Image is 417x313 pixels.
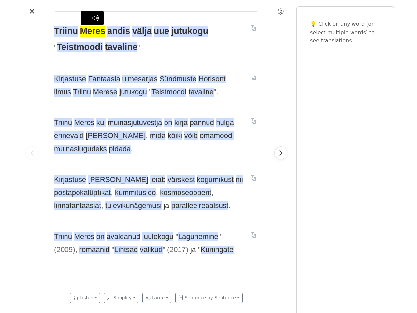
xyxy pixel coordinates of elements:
[54,88,71,97] span: ilmus
[146,131,148,140] span: ,
[25,146,38,159] button: Previous page
[198,75,225,83] span: Horisont
[184,131,198,140] span: võib
[54,188,111,197] span: postapokalüptikat
[171,201,229,210] span: paralleelreaalsust
[107,26,130,37] span: andis
[96,118,106,127] span: kui
[54,43,57,52] span: "
[56,246,73,254] span: 2009
[197,175,234,184] span: kogumikust
[80,26,105,37] span: Meres
[132,26,152,37] span: välja
[274,146,287,159] button: Next page
[70,293,100,303] button: Listen
[55,11,257,12] div: Reading progress
[109,145,131,154] span: pidada
[54,232,72,241] span: Triinu
[142,232,174,241] span: luulekogu
[101,201,103,210] span: ,
[214,88,216,96] span: "
[119,88,147,97] span: jutukogu
[168,131,182,140] span: kõiki
[186,246,188,254] span: )
[111,188,113,197] span: ,
[54,131,84,140] span: erinevaid
[151,88,186,97] span: Teistmoodi
[73,246,75,254] span: )
[79,246,109,254] span: romaanid
[114,246,138,254] span: Lihtsad
[54,175,86,184] span: Kirjastuse
[93,88,117,97] span: Merese
[248,73,259,81] button: Translate sentence
[164,201,169,210] span: ja
[57,42,103,52] span: Teistmoodi
[86,131,146,140] span: [PERSON_NAME]
[154,26,169,37] span: uue
[54,26,78,37] span: Triinu
[175,293,243,303] button: Sentence by Sentence
[164,118,172,127] span: on
[150,175,165,184] span: leiab
[171,26,208,37] span: jutukogu
[198,246,201,254] span: "
[160,188,211,197] span: kosmoseooperit
[190,246,196,254] span: ja
[140,246,163,254] span: valikud
[200,131,234,140] span: omamoodi
[104,293,138,303] button: Simplify
[27,6,37,17] button: Close
[105,201,162,210] span: tulevikunägemusi
[108,118,162,127] span: muinasjutuvestja
[178,232,218,241] span: Lagunemine
[218,232,221,241] span: "
[236,175,243,184] span: nii
[176,232,178,241] span: "
[137,43,140,52] span: "
[216,118,234,127] span: hulga
[248,231,259,239] button: Translate sentence
[276,6,286,17] button: Settings
[142,293,171,303] button: Large
[167,246,169,254] span: (
[107,232,140,241] span: avaldanud
[54,246,56,254] span: (
[160,75,196,83] span: Sündmuste
[211,188,213,197] span: ,
[74,118,94,127] span: Meres
[73,88,91,97] span: Triinu
[131,145,133,153] span: .
[54,145,107,154] span: muinaslugudeks
[189,88,214,97] span: tavaline
[75,246,77,254] span: ,
[201,246,234,254] span: Kuningate
[150,131,166,140] span: mida
[170,246,186,254] span: 2017
[228,201,230,210] span: .
[174,118,188,127] span: kirja
[248,24,259,32] button: Translate sentence
[112,246,114,254] span: "
[88,175,148,184] span: [PERSON_NAME]
[122,75,157,83] span: ulmesarjas
[74,232,94,241] span: Meres
[216,88,218,96] span: .
[105,42,137,52] span: tavaline
[310,20,381,45] p: 💡 Click on any word (or select multiple words) to see translations.
[96,232,105,241] span: on
[163,246,165,254] span: "
[149,88,151,96] span: "
[54,118,72,127] span: Triinu
[115,188,156,197] span: kummitusloo
[54,75,86,83] span: Kirjastuse
[167,175,194,184] span: värskest
[54,201,101,210] span: linnafantaasiat
[190,118,214,127] span: pannud
[156,188,158,197] span: ,
[248,174,259,182] button: Translate sentence
[248,117,259,125] button: Translate sentence
[88,75,120,83] span: Fantaasia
